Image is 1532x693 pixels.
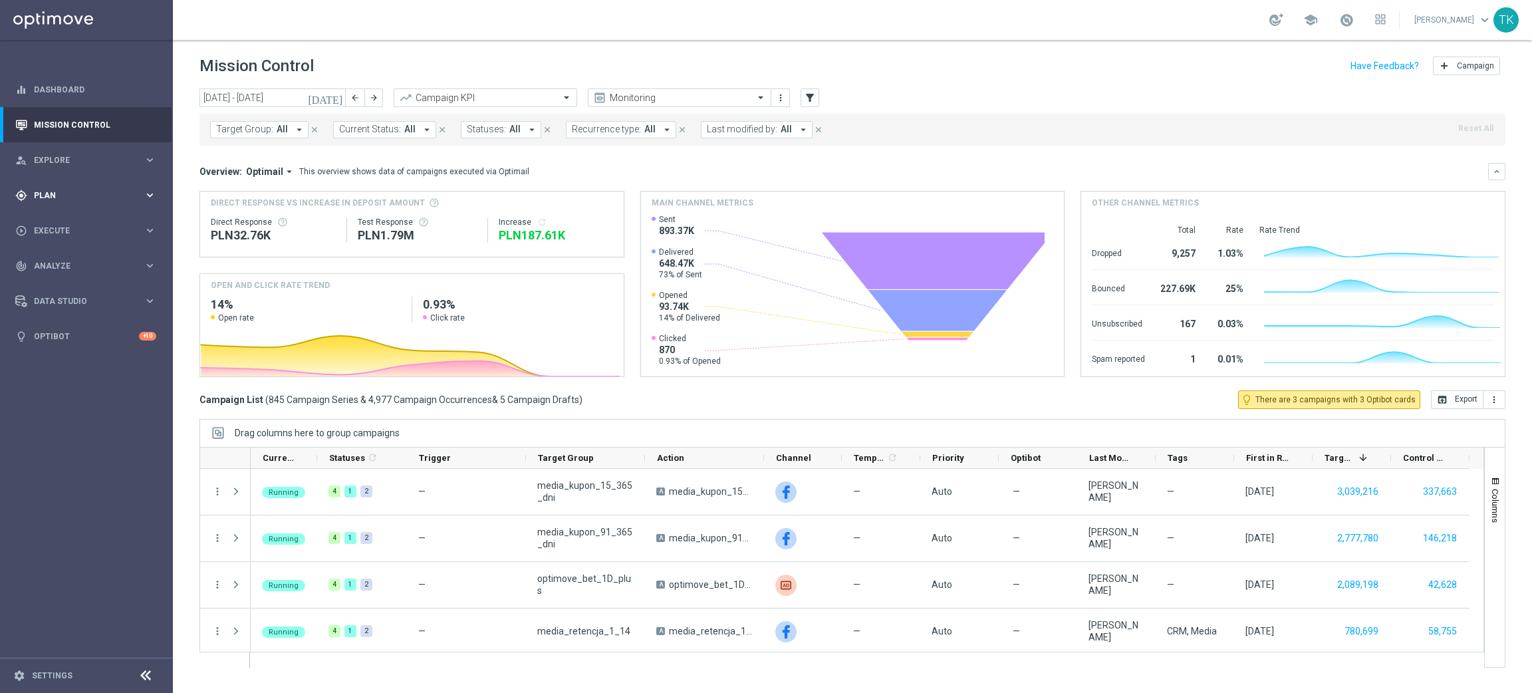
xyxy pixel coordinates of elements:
button: close [309,122,320,137]
span: keyboard_arrow_down [1477,13,1492,27]
button: Statuses: All arrow_drop_down [461,121,541,138]
div: 01 Sep 2025, Monday [1245,485,1274,497]
i: settings [13,670,25,682]
ng-select: Campaign KPI [394,88,577,107]
span: Priority [932,453,964,463]
multiple-options-button: Export to CSV [1431,394,1505,404]
span: media_retencja_1_14 [537,625,630,637]
span: Current Status: [339,124,401,135]
span: Auto [932,579,952,590]
img: Facebook Custom Audience [775,528,797,549]
i: keyboard_arrow_right [144,224,156,237]
input: Have Feedback? [1350,61,1419,70]
div: Plan [15,190,144,202]
button: more_vert [774,90,787,106]
a: Mission Control [34,107,156,142]
div: 0.03% [1212,312,1243,333]
span: Columns [1490,489,1501,523]
div: Rate Trend [1259,225,1494,235]
span: 0.93% of Opened [659,356,721,366]
span: media_kupon_91_365_dni [669,532,753,544]
span: Optimail [246,166,283,178]
i: close [678,125,687,134]
div: 9,257 [1161,241,1196,263]
span: — [853,579,860,591]
h4: Other channel metrics [1092,197,1199,209]
div: 167 [1161,312,1196,333]
button: more_vert [211,625,223,637]
button: refresh [537,217,547,227]
button: Target Group: All arrow_drop_down [210,121,309,138]
button: play_circle_outline Execute keyboard_arrow_right [15,225,157,236]
span: optimove_bet_1D_plus [669,579,753,591]
div: Press SPACE to select this row. [200,562,251,609]
i: keyboard_arrow_right [144,259,156,272]
div: Unsubscribed [1092,312,1145,333]
span: — [853,532,860,544]
span: — [1013,485,1020,497]
span: Campaign [1457,61,1494,70]
h4: OPEN AND CLICK RATE TREND [211,279,330,291]
span: 14% of Delivered [659,313,720,323]
span: — [1013,532,1020,544]
span: Running [269,535,299,543]
button: lightbulb Optibot +10 [15,331,157,342]
h3: Campaign List [199,394,582,406]
a: Dashboard [34,72,156,107]
colored-tag: Running [262,485,305,498]
div: Press SPACE to select this row. [251,609,1469,655]
div: PLN187,609 [499,227,613,243]
span: 648.47K [659,257,702,269]
span: — [1013,625,1020,637]
i: close [543,125,552,134]
div: 4 [328,579,340,591]
h4: Main channel metrics [652,197,753,209]
span: & [492,394,498,405]
span: Last modified by: [707,124,777,135]
span: Click rate [430,313,465,323]
div: gps_fixed Plan keyboard_arrow_right [15,190,157,201]
span: — [418,626,426,636]
i: more_vert [211,579,223,591]
span: Recurrence type: [572,124,641,135]
span: Calculate column [365,450,378,465]
span: All [644,124,656,135]
span: Tags [1168,453,1188,463]
i: person_search [15,154,27,166]
button: close [813,122,825,137]
span: media_retencja_1_14 [669,625,753,637]
i: [DATE] [308,92,344,104]
button: more_vert [211,532,223,544]
colored-tag: Running [262,532,305,545]
colored-tag: Running [262,625,305,638]
div: +10 [139,332,156,341]
div: Press SPACE to select this row. [200,609,251,655]
div: Test Response [358,217,477,227]
button: Optimail arrow_drop_down [242,166,299,178]
colored-tag: Running [262,579,305,591]
i: keyboard_arrow_right [144,154,156,166]
span: Plan [34,192,144,200]
span: — [853,485,860,497]
button: 2,089,198 [1336,577,1380,593]
i: add [1439,61,1450,71]
div: 2 [360,579,372,591]
div: Dashboard [15,72,156,107]
img: Facebook Custom Audience [775,621,797,642]
i: arrow_drop_down [526,124,538,136]
div: 01 Sep 2025, Monday [1245,532,1274,544]
span: Trigger [419,453,451,463]
span: Open rate [218,313,254,323]
span: CRM, Media [1167,625,1217,637]
i: arrow_drop_down [661,124,673,136]
span: media_kupon_91_365_dni [537,526,634,550]
i: arrow_forward [369,93,378,102]
button: equalizer Dashboard [15,84,157,95]
div: TK [1493,7,1519,33]
button: 58,755 [1427,623,1458,640]
i: arrow_drop_down [293,124,305,136]
div: track_changes Analyze keyboard_arrow_right [15,261,157,271]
